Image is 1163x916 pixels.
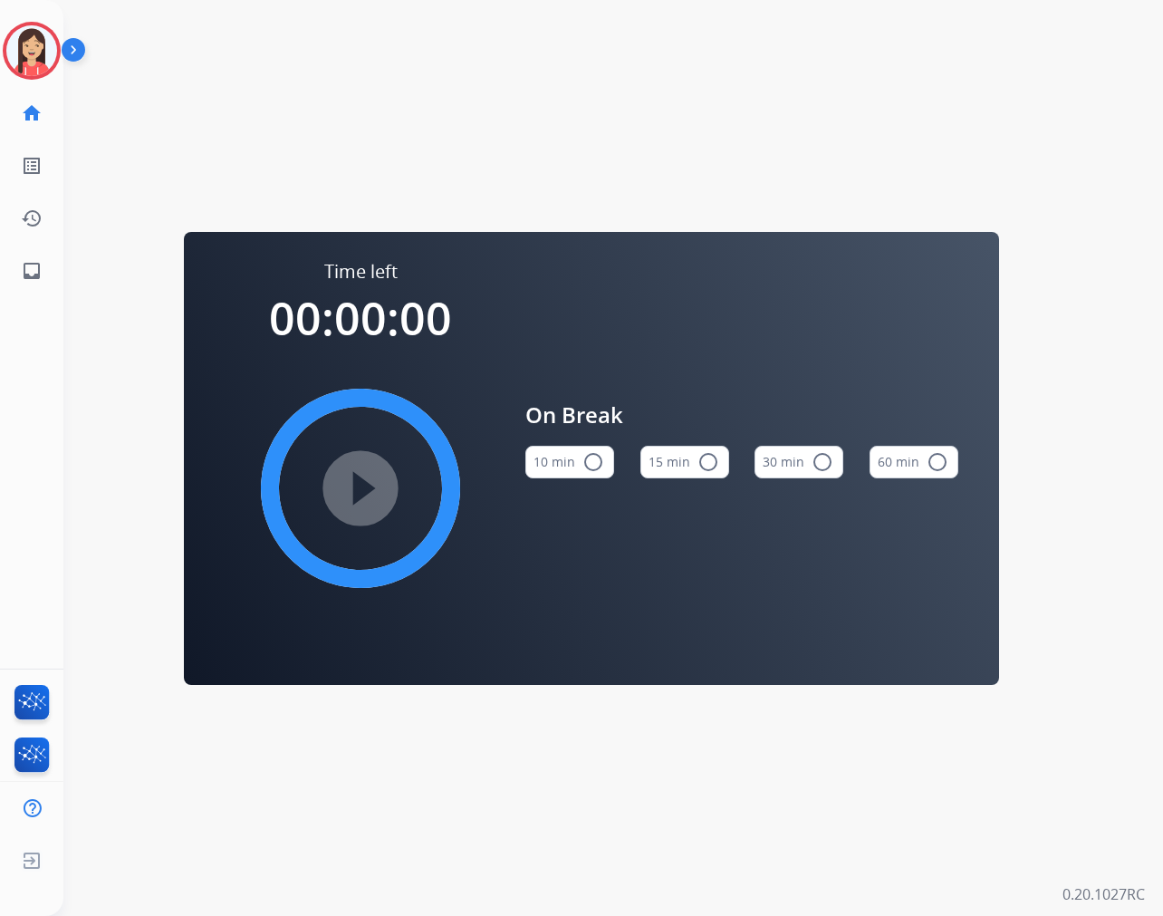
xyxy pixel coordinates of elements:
[525,399,958,431] span: On Break
[525,446,614,478] button: 10 min
[870,446,958,478] button: 60 min
[812,451,833,473] mat-icon: radio_button_unchecked
[927,451,948,473] mat-icon: radio_button_unchecked
[21,155,43,177] mat-icon: list_alt
[1062,883,1145,905] p: 0.20.1027RC
[755,446,843,478] button: 30 min
[269,287,452,349] span: 00:00:00
[21,260,43,282] mat-icon: inbox
[697,451,719,473] mat-icon: radio_button_unchecked
[21,207,43,229] mat-icon: history
[21,102,43,124] mat-icon: home
[6,25,57,76] img: avatar
[640,446,729,478] button: 15 min
[582,451,604,473] mat-icon: radio_button_unchecked
[324,259,398,284] span: Time left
